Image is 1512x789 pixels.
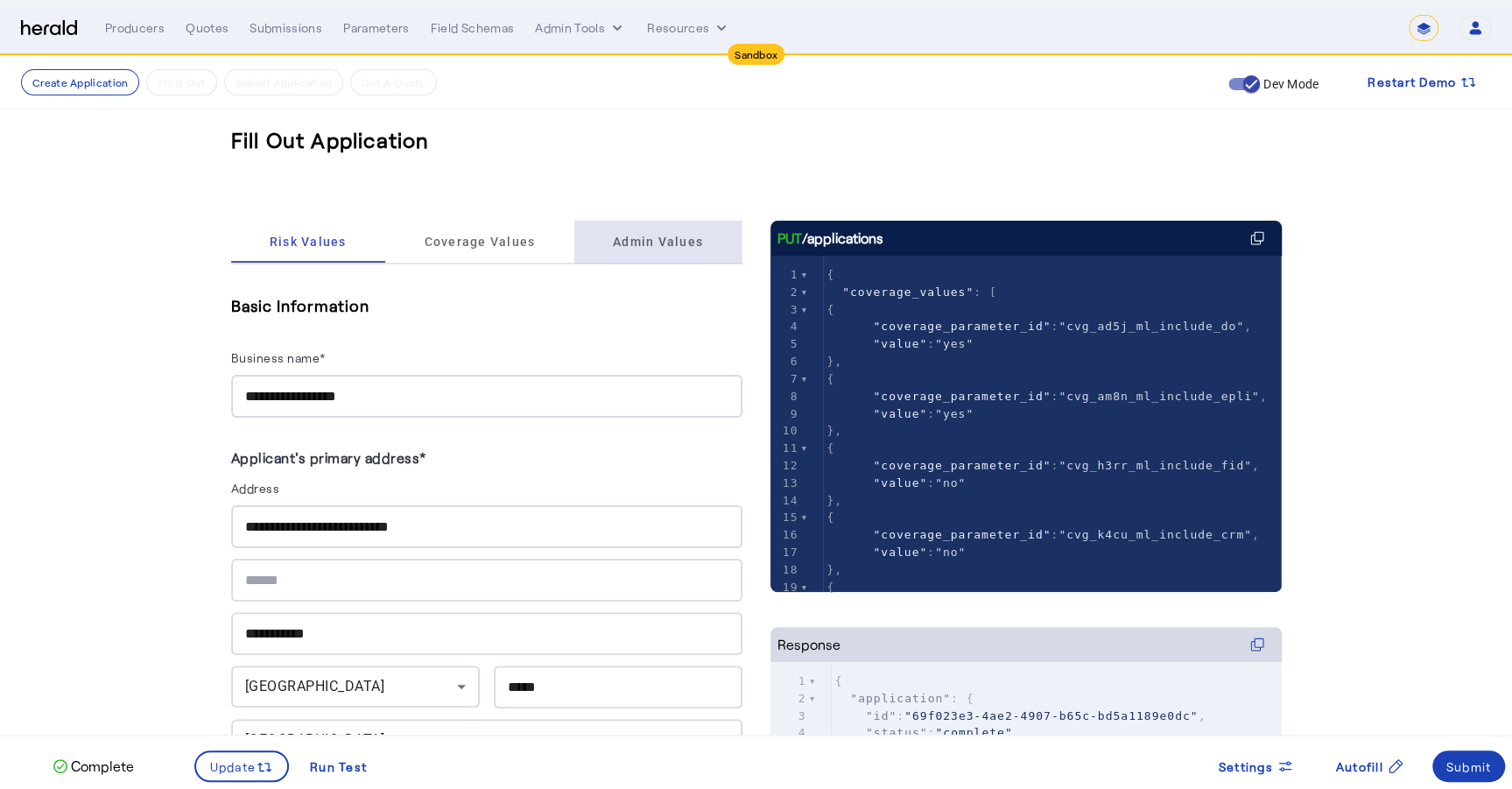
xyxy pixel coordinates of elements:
p: Complete [67,756,134,777]
button: internal dropdown menu [535,19,626,37]
span: }, [827,563,843,576]
span: "yes" [935,407,974,420]
span: : , [827,528,1260,541]
span: Update [210,757,257,776]
button: Settings [1205,750,1308,782]
span: [GEOGRAPHIC_DATA] [245,731,385,748]
span: }, [827,424,843,437]
span: : [827,476,967,490]
span: : { [835,692,974,705]
button: Restart Demo [1354,67,1491,98]
span: "no" [935,546,966,559]
div: 2 [770,284,801,301]
button: Autofill [1322,750,1418,782]
span: "yes" [935,337,974,350]
span: : [827,407,974,420]
div: 1 [770,266,801,284]
span: "value" [873,476,927,490]
div: 16 [770,526,801,544]
div: 8 [770,388,801,405]
button: Fill it Out [146,69,216,95]
span: { [827,372,835,385]
span: : , [835,726,1021,739]
div: 10 [770,422,801,440]
button: Run Test [296,750,381,782]
span: : , [827,320,1253,333]
span: "69f023e3-4ae2-4907-b65c-bd5a1189e0dc" [904,709,1198,722]
div: Submit [1446,757,1492,776]
span: : , [827,459,1260,472]
label: Dev Mode [1260,75,1319,93]
span: "value" [873,337,927,350]
div: Response [777,634,840,655]
span: "no" [935,476,966,490]
span: Admin Values [613,236,703,248]
div: 12 [770,457,801,475]
span: "coverage_values" [842,285,974,299]
span: "complete" [935,726,1012,739]
span: PUT [777,228,802,249]
div: 3 [770,301,801,319]
span: "cvg_k4cu_ml_include_crm" [1058,528,1252,541]
div: 3 [770,708,809,725]
span: "cvg_am8n_ml_include_epli" [1058,390,1260,403]
div: 17 [770,544,801,561]
div: 4 [770,318,801,335]
span: { [827,441,835,454]
div: Submissions [250,19,322,37]
span: : [ [827,285,997,299]
label: Applicant's primary address* [231,449,426,466]
span: [GEOGRAPHIC_DATA] [245,678,385,694]
h3: Fill Out Application [231,126,430,154]
span: { [827,581,835,594]
div: Parameters [343,19,410,37]
div: 13 [770,475,801,492]
span: "cvg_ad5j_ml_include_do" [1058,320,1244,333]
span: "value" [873,546,927,559]
span: "application" [850,692,951,705]
div: 5 [770,335,801,353]
span: : , [827,390,1268,403]
label: Business name* [231,350,326,365]
span: { [827,268,835,281]
div: Run Test [310,757,367,776]
div: 14 [770,492,801,510]
span: }, [827,355,843,368]
span: Settings [1219,757,1273,776]
span: { [827,511,835,524]
img: Herald Logo [21,20,77,37]
div: /applications [777,228,883,249]
div: 18 [770,561,801,579]
span: "value" [873,407,927,420]
div: Sandbox [728,44,784,65]
div: Producers [105,19,165,37]
span: { [835,674,843,687]
span: "coverage_parameter_id" [873,459,1051,472]
span: "id" [866,709,897,722]
div: 4 [770,724,809,742]
div: 6 [770,353,801,370]
div: 2 [770,690,809,708]
div: 19 [770,579,801,596]
div: 7 [770,370,801,388]
button: Get A Quote [350,69,437,95]
span: : , [835,709,1206,722]
button: Resources dropdown menu [647,19,730,37]
div: Field Schemas [431,19,515,37]
div: 15 [770,509,801,526]
span: "coverage_parameter_id" [873,320,1051,333]
div: 1 [770,673,809,690]
span: { [827,303,835,316]
div: 9 [770,405,801,423]
span: Autofill [1336,757,1383,776]
button: Create Application [21,69,139,95]
span: Restart Demo [1368,72,1456,93]
div: 11 [770,440,801,457]
span: : [827,337,974,350]
span: Risk Values [270,236,347,248]
div: Quotes [186,19,229,37]
span: "coverage_parameter_id" [873,390,1051,403]
h5: Basic Information [231,292,742,319]
span: }, [827,494,843,507]
span: "cvg_h3rr_ml_include_fid" [1058,459,1252,472]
